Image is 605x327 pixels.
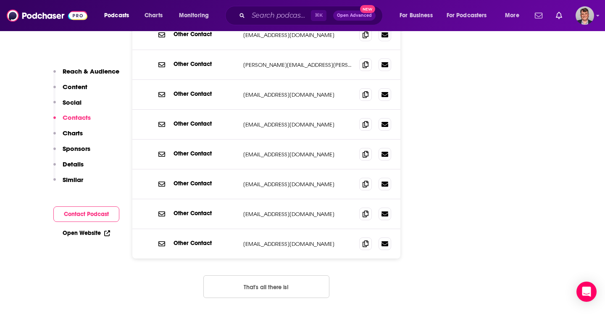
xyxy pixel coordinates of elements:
p: [EMAIL_ADDRESS][DOMAIN_NAME] [243,32,352,39]
p: Other Contact [174,150,237,157]
a: Open Website [63,229,110,237]
p: Similar [63,176,83,184]
button: Reach & Audience [53,67,119,83]
button: Social [53,98,82,114]
input: Search podcasts, credits, & more... [248,9,311,22]
p: Other Contact [174,61,237,68]
p: Contacts [63,113,91,121]
button: Open AdvancedNew [333,11,376,21]
button: Details [53,160,84,176]
span: Open Advanced [337,13,372,18]
p: [EMAIL_ADDRESS][DOMAIN_NAME] [243,240,352,248]
p: Sponsors [63,145,90,153]
p: [EMAIL_ADDRESS][DOMAIN_NAME] [243,91,352,98]
p: [EMAIL_ADDRESS][DOMAIN_NAME] [243,121,352,128]
span: For Podcasters [447,10,487,21]
button: Content [53,83,87,98]
p: Content [63,83,87,91]
button: Contact Podcast [53,206,119,222]
button: open menu [394,9,443,22]
a: Show notifications dropdown [531,8,546,23]
button: Show profile menu [576,6,594,25]
span: New [360,5,375,13]
button: Sponsors [53,145,90,160]
img: Podchaser - Follow, Share and Rate Podcasts [7,8,87,24]
button: Nothing here. [203,275,329,298]
p: [PERSON_NAME][EMAIL_ADDRESS][PERSON_NAME][DOMAIN_NAME] [243,61,352,69]
span: ⌘ K [311,10,326,21]
p: Reach & Audience [63,67,119,75]
button: open menu [441,9,499,22]
p: [EMAIL_ADDRESS][DOMAIN_NAME] [243,211,352,218]
button: open menu [499,9,530,22]
p: Other Contact [174,210,237,217]
span: Monitoring [179,10,209,21]
p: Other Contact [174,90,237,98]
p: Social [63,98,82,106]
button: Charts [53,129,83,145]
p: Details [63,160,84,168]
p: Other Contact [174,31,237,38]
p: Charts [63,129,83,137]
span: Podcasts [104,10,129,21]
p: Other Contact [174,180,237,187]
a: Show notifications dropdown [552,8,566,23]
span: For Business [400,10,433,21]
img: User Profile [576,6,594,25]
a: Charts [139,9,168,22]
p: Other Contact [174,120,237,127]
span: Charts [145,10,163,21]
div: Open Intercom Messenger [576,282,597,302]
p: [EMAIL_ADDRESS][DOMAIN_NAME] [243,181,352,188]
p: [EMAIL_ADDRESS][DOMAIN_NAME] [243,151,352,158]
div: Search podcasts, credits, & more... [233,6,391,25]
p: Other Contact [174,240,237,247]
button: Similar [53,176,83,191]
button: open menu [173,9,220,22]
span: More [505,10,519,21]
span: Logged in as AndyShane [576,6,594,25]
button: Contacts [53,113,91,129]
button: open menu [98,9,140,22]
